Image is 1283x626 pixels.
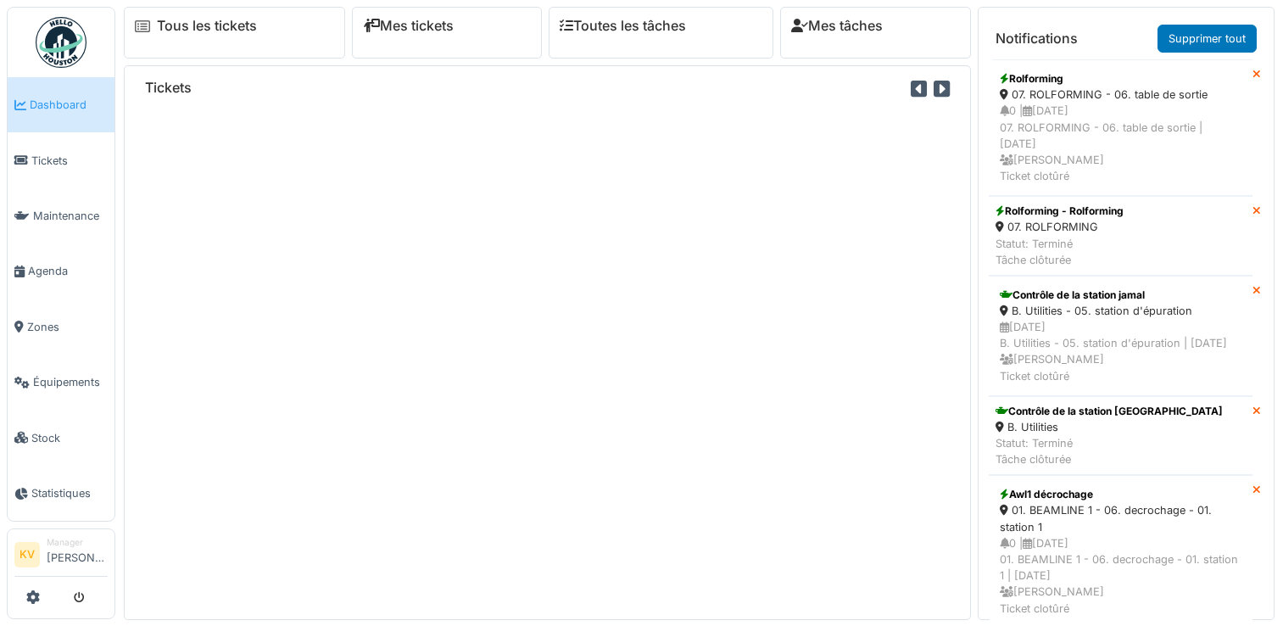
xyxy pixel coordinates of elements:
span: Dashboard [30,97,108,113]
a: Stock [8,410,114,465]
a: Contrôle de la station [GEOGRAPHIC_DATA] B. Utilities Statut: TerminéTâche clôturée [989,396,1252,476]
h6: Notifications [996,31,1078,47]
div: Statut: Terminé Tâche clôturée [996,435,1223,467]
span: Statistiques [31,485,108,501]
div: Rolforming - Rolforming [996,204,1124,219]
div: [DATE] B. Utilities - 05. station d'épuration | [DATE] [PERSON_NAME] Ticket clotûré [1000,319,1241,384]
a: KV Manager[PERSON_NAME] [14,536,108,577]
a: Maintenance [8,188,114,243]
div: Awl1 décrochage [1000,487,1241,502]
a: Statistiques [8,466,114,521]
a: Toutes les tâches [560,18,686,34]
div: 07. ROLFORMING [996,219,1124,235]
div: 07. ROLFORMING - 06. table de sortie [1000,87,1241,103]
div: Manager [47,536,108,549]
div: B. Utilities - 05. station d'épuration [1000,303,1241,319]
div: 01. BEAMLINE 1 - 06. decrochage - 01. station 1 [1000,502,1241,534]
div: Contrôle de la station jamal [1000,288,1241,303]
span: Équipements [33,374,108,390]
a: Mes tâches [791,18,883,34]
img: Badge_color-CXgf-gQk.svg [36,17,86,68]
a: Mes tickets [363,18,454,34]
a: Rolforming - Rolforming 07. ROLFORMING Statut: TerminéTâche clôturée [989,196,1252,276]
span: Tickets [31,153,108,169]
a: Tickets [8,132,114,187]
a: Équipements [8,355,114,410]
div: Contrôle de la station [GEOGRAPHIC_DATA] [996,404,1223,419]
span: Agenda [28,263,108,279]
div: Rolforming [1000,71,1241,87]
div: B. Utilities [996,419,1223,435]
span: Maintenance [33,208,108,224]
li: [PERSON_NAME] [47,536,108,573]
a: Zones [8,299,114,355]
a: Agenda [8,243,114,299]
a: Contrôle de la station jamal B. Utilities - 05. station d'épuration [DATE]B. Utilities - 05. stat... [989,276,1252,396]
a: Dashboard [8,77,114,132]
div: 0 | [DATE] 01. BEAMLINE 1 - 06. decrochage - 01. station 1 | [DATE] [PERSON_NAME] Ticket clotûré [1000,535,1241,617]
h6: Tickets [145,80,192,96]
li: KV [14,542,40,567]
div: Statut: Terminé Tâche clôturée [996,236,1124,268]
a: Supprimer tout [1157,25,1257,53]
div: 0 | [DATE] 07. ROLFORMING - 06. table de sortie | [DATE] [PERSON_NAME] Ticket clotûré [1000,103,1241,184]
span: Zones [27,319,108,335]
a: Rolforming 07. ROLFORMING - 06. table de sortie 0 |[DATE]07. ROLFORMING - 06. table de sortie | [... [989,59,1252,196]
span: Stock [31,430,108,446]
a: Tous les tickets [157,18,257,34]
